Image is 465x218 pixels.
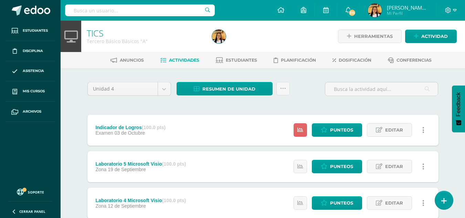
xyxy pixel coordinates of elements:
a: Conferencias [388,55,432,66]
span: Disciplina [23,48,43,54]
span: Actividades [169,58,199,63]
strong: (100.0 pts) [142,125,166,130]
a: Unidad 4 [88,82,171,95]
span: Estudiantes [23,28,48,33]
div: Laboratorio 5 Microsoft Visio [95,161,186,167]
strong: (100.0 pts) [162,161,186,167]
span: 12 de Septiembre [108,203,146,209]
a: Soporte [8,187,52,196]
a: Actividades [160,55,199,66]
a: Anuncios [110,55,144,66]
a: Punteos [312,196,362,210]
img: c517f0cd6759b2ea1094bfa833b65fc4.png [368,3,382,17]
span: Mis cursos [23,89,45,94]
input: Busca un usuario... [65,4,215,16]
div: Tercero Básico Básicos 'A' [87,38,204,44]
span: Conferencias [397,58,432,63]
a: Planificación [274,55,316,66]
a: Mis cursos [6,81,55,102]
span: Planificación [281,58,316,63]
span: Editar [385,124,403,136]
span: Zona [95,203,106,209]
span: Examen [95,130,113,136]
span: Mi Perfil [387,10,428,16]
span: Editar [385,160,403,173]
span: Estudiantes [226,58,257,63]
a: TICS [87,27,104,39]
span: Punteos [330,197,353,209]
div: Laboratorio 4 Microsoft Visio [95,198,186,203]
a: Actividad [405,30,457,43]
span: [PERSON_NAME][US_STATE] [387,4,428,11]
a: Punteos [312,123,362,137]
a: Resumen de unidad [177,82,273,95]
img: c517f0cd6759b2ea1094bfa833b65fc4.png [212,30,226,43]
h1: TICS [87,28,204,38]
a: Punteos [312,160,362,173]
input: Busca la actividad aquí... [325,82,438,96]
span: Punteos [330,124,353,136]
a: Herramientas [338,30,402,43]
a: Disciplina [6,41,55,61]
span: Archivos [23,109,41,114]
span: Zona [95,167,106,172]
span: Anuncios [120,58,144,63]
span: Dosificación [339,58,371,63]
strong: (100.0 pts) [162,198,186,203]
button: Feedback - Mostrar encuesta [452,85,465,132]
span: 19 de Septiembre [108,167,146,172]
span: Unidad 4 [93,82,152,95]
span: Herramientas [354,30,393,43]
span: Soporte [28,190,44,195]
span: Punteos [330,160,353,173]
span: 03 de Octubre [115,130,145,136]
span: Cerrar panel [19,209,45,214]
div: Indicador de Logros [95,125,166,130]
span: 315 [348,9,356,17]
a: Estudiantes [6,21,55,41]
span: Feedback [455,92,462,116]
a: Estudiantes [216,55,257,66]
a: Dosificación [332,55,371,66]
span: Editar [385,197,403,209]
a: Asistencia [6,61,55,82]
span: Asistencia [23,68,44,74]
span: Resumen de unidad [202,83,255,95]
a: Archivos [6,102,55,122]
span: Actividad [421,30,448,43]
